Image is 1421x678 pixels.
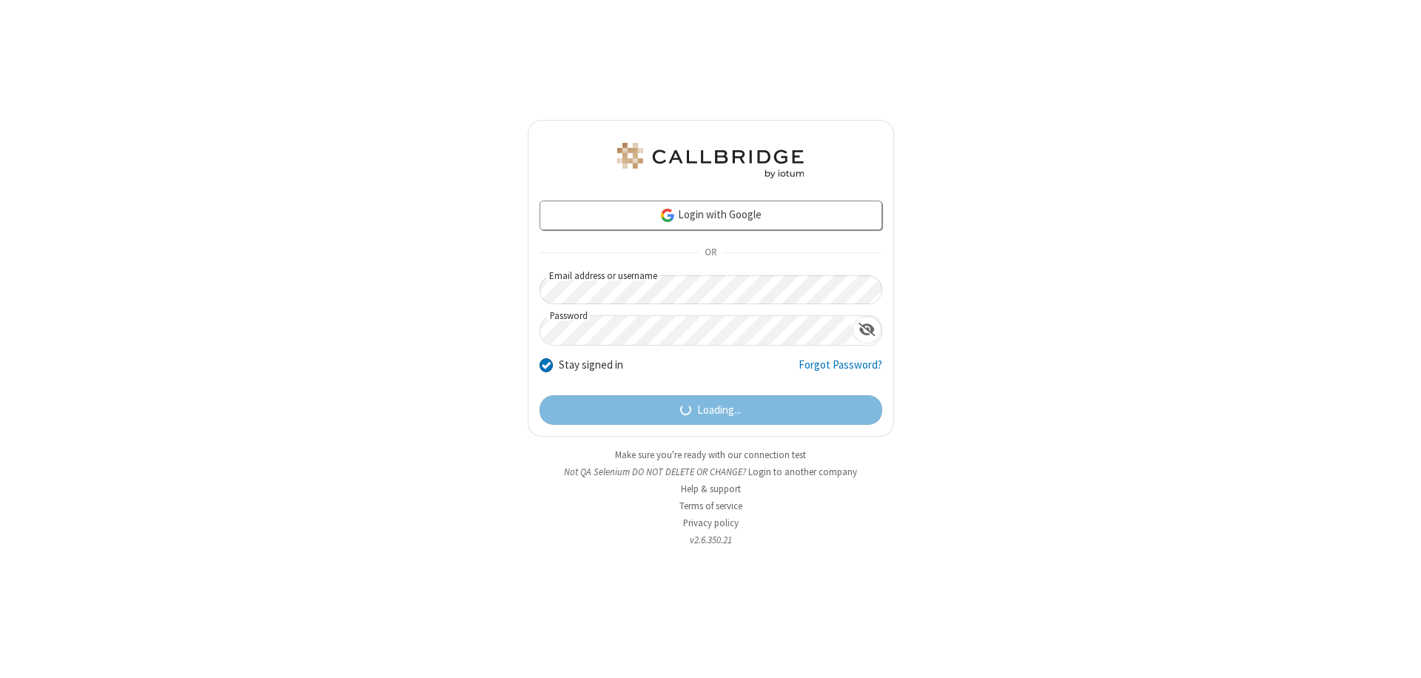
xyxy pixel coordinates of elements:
img: QA Selenium DO NOT DELETE OR CHANGE [614,143,807,178]
a: Forgot Password? [799,357,882,385]
button: Login to another company [748,465,857,479]
input: Email address or username [540,275,882,304]
a: Privacy policy [683,517,739,529]
input: Password [540,316,853,345]
a: Make sure you're ready with our connection test [615,449,806,461]
a: Login with Google [540,201,882,230]
button: Loading... [540,395,882,425]
li: v2.6.350.21 [528,533,894,547]
span: OR [699,243,722,264]
label: Stay signed in [559,357,623,374]
iframe: Chat [1384,640,1410,668]
a: Help & support [681,483,741,495]
a: Terms of service [679,500,742,512]
span: Loading... [697,402,741,419]
li: Not QA Selenium DO NOT DELETE OR CHANGE? [528,465,894,479]
div: Show password [853,316,881,343]
img: google-icon.png [659,207,676,224]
